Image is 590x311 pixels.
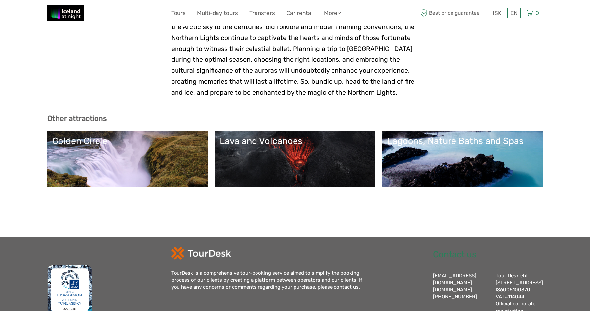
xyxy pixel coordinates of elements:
[433,249,543,260] h2: Contact us
[286,8,313,18] a: Car rental
[433,287,472,293] a: [DOMAIN_NAME]
[249,8,275,18] a: Transfers
[387,136,538,182] a: Lagoons, Nature Baths and Spas
[171,247,231,260] img: td-logo-white.png
[76,10,84,18] button: Open LiveChat chat widget
[47,114,107,123] b: Other attractions
[324,8,341,18] a: More
[52,136,203,182] a: Golden Circle
[419,8,488,18] span: Best price guarantee
[171,270,370,291] div: TourDesk is a comprehensive tour-booking service aimed to simplify the booking process of our cli...
[171,8,186,18] a: Tours
[9,12,75,17] p: We're away right now. Please check back later!
[220,136,371,146] div: Lava and Volcanoes
[171,1,414,96] span: The Northern Lights in [GEOGRAPHIC_DATA] offer a mesmerizing blend of scientific wonder and cultu...
[220,136,371,182] a: Lava and Volcanoes
[197,8,238,18] a: Multi-day tours
[52,136,203,146] div: Golden Circle
[387,136,538,146] div: Lagoons, Nature Baths and Spas
[493,10,501,16] span: ISK
[507,8,521,18] div: EN
[47,5,84,21] img: 2375-0893e409-a1bb-4841-adb0-b7e32975a913_logo_small.jpg
[534,10,540,16] span: 0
